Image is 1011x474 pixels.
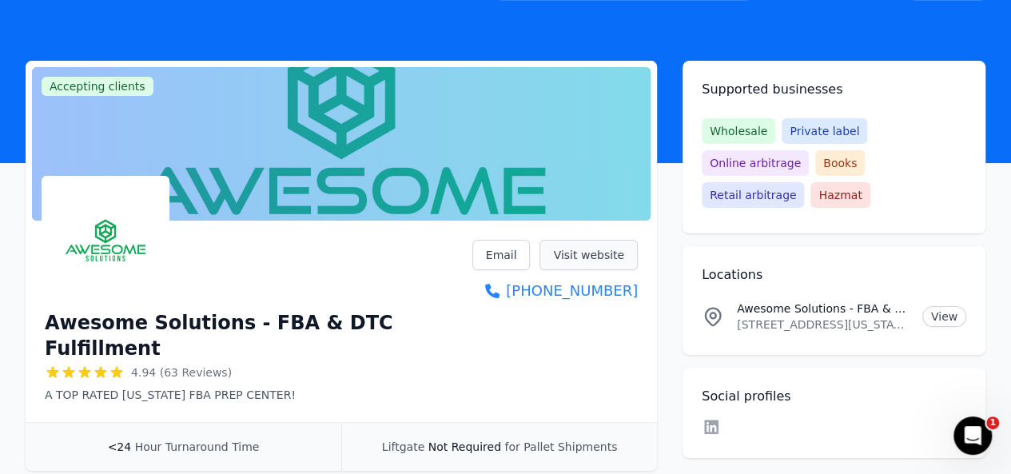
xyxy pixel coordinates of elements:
span: Liftgate [382,440,424,453]
a: [PHONE_NUMBER] [472,280,638,302]
span: Accepting clients [42,77,153,96]
h2: Locations [702,265,966,285]
span: Hour Turnaround Time [135,440,260,453]
span: for Pallet Shipments [504,440,617,453]
p: [STREET_ADDRESS][US_STATE] [737,317,910,333]
span: 1 [986,416,999,429]
span: Private label [782,118,867,144]
h1: Awesome Solutions - FBA & DTC Fulfillment [45,310,472,361]
span: Hazmat [810,182,870,208]
span: Books [815,150,865,176]
a: View [922,306,966,327]
p: Awesome Solutions - FBA & DTC Fulfillment Location [737,301,910,317]
span: Wholesale [702,118,775,144]
p: A TOP RATED [US_STATE] FBA PREP CENTER! [45,387,472,403]
span: <24 [108,440,132,453]
a: Visit website [539,240,638,270]
span: 4.94 (63 Reviews) [131,364,232,380]
a: Email [472,240,531,270]
h2: Social profiles [702,387,966,406]
span: Retail arbitrage [702,182,804,208]
iframe: Intercom live chat [953,416,992,455]
span: Not Required [428,440,501,453]
span: Online arbitrage [702,150,809,176]
h2: Supported businesses [702,80,966,99]
img: Awesome Solutions - FBA & DTC Fulfillment [45,179,166,301]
